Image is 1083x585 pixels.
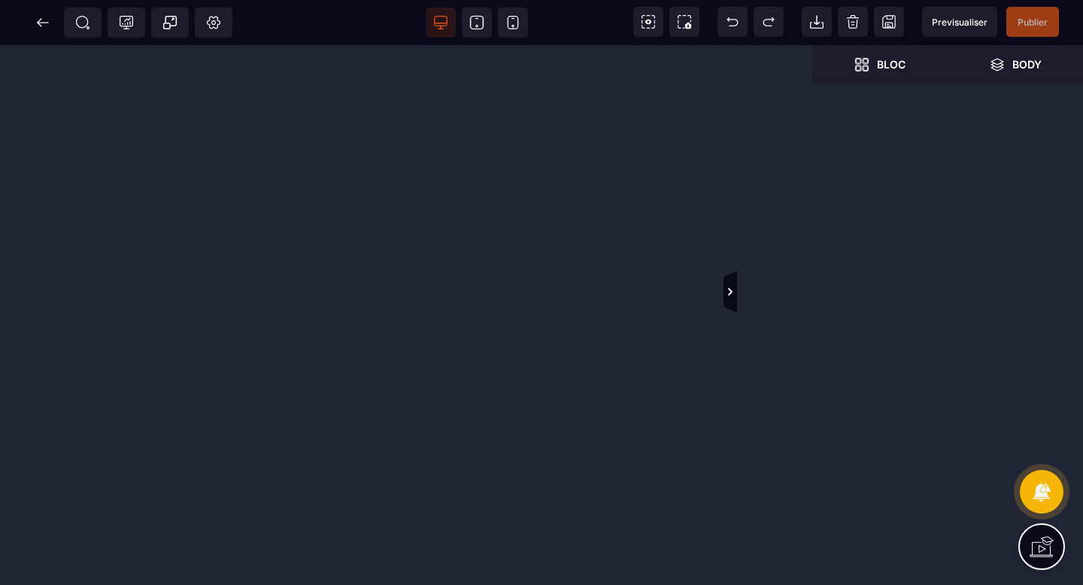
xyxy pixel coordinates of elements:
span: Popup [162,15,177,30]
span: Screenshot [669,7,699,37]
strong: Bloc [877,59,906,70]
span: Preview [922,7,997,37]
span: Tracking [119,15,134,30]
span: Setting Body [206,15,221,30]
span: Publier [1018,17,1048,28]
span: Open Layer Manager [948,45,1083,84]
strong: Body [1012,59,1042,70]
span: Open Blocks [812,45,948,84]
span: SEO [75,15,90,30]
span: Previsualiser [932,17,987,28]
span: View components [633,7,663,37]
